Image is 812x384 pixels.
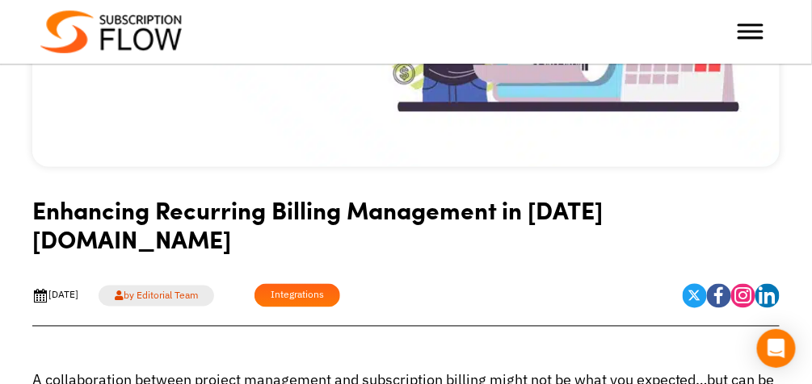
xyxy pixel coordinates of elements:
a: Integrations [255,284,340,307]
div: [DATE] [32,288,78,304]
h1: Enhancing Recurring Billing Management in [DATE][DOMAIN_NAME] [32,196,780,266]
div: Open Intercom Messenger [757,329,796,368]
a: by Editorial Team [99,286,214,307]
button: Toggle Menu [738,24,764,40]
img: Subscriptionflow [40,10,182,53]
